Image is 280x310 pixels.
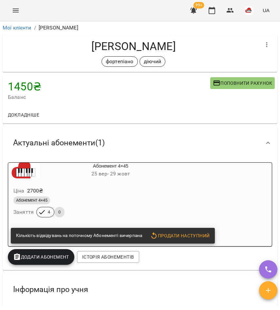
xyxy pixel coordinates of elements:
span: 25 вер - 29 жовт [91,171,130,177]
button: Поповнити рахунок [210,77,275,89]
span: 99+ [194,2,204,9]
button: Menu [8,3,24,18]
span: Інформація про учня [13,284,88,295]
div: фортепіано [102,56,138,67]
span: Абонемент 4×45 [13,197,50,203]
button: Докладніше [5,109,42,121]
div: Абонемент 4×45 [40,163,182,178]
nav: breadcrumb [3,24,277,32]
div: Абонемент 4×45 [8,163,40,178]
span: Додати Абонемент [13,253,69,261]
span: 4 [44,209,54,215]
button: UA [260,4,272,16]
p: діючий [144,58,161,65]
h6: Ціна [13,186,25,195]
p: фортепіано [106,58,133,65]
span: Актуальні абонементи ( 1 ) [13,138,105,148]
div: Інформація про учня [3,273,277,306]
span: Поповнити рахунок [213,79,272,87]
li: / [34,24,36,32]
a: Мої клієнти [3,25,31,31]
h4: 1450 ₴ [8,80,210,93]
button: Додати Абонемент [8,249,74,265]
h4: [PERSON_NAME] [8,40,259,53]
p: 2700 ₴ [27,187,43,195]
span: Баланс [8,93,210,101]
span: Продати наступний [150,232,210,240]
span: Історія абонементів [82,253,134,261]
p: [PERSON_NAME] [39,24,78,32]
button: Історія абонементів [77,251,139,263]
div: Актуальні абонементи(1) [3,126,277,160]
img: 42377b0de29e0fb1f7aad4b12e1980f7.jpeg [244,6,253,15]
span: 0 [54,209,65,215]
span: UA [263,7,270,14]
h6: Заняття [13,208,34,217]
button: Продати наступний [147,230,212,242]
div: Кількість відвідувань на поточному Абонементі вичерпана [16,230,142,242]
button: Абонемент 4×4525 вер- 29 жовтЦіна2700₴Абонемент 4×45Заняття40 [8,163,182,225]
span: Докладніше [8,111,39,119]
div: діючий [140,56,166,67]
